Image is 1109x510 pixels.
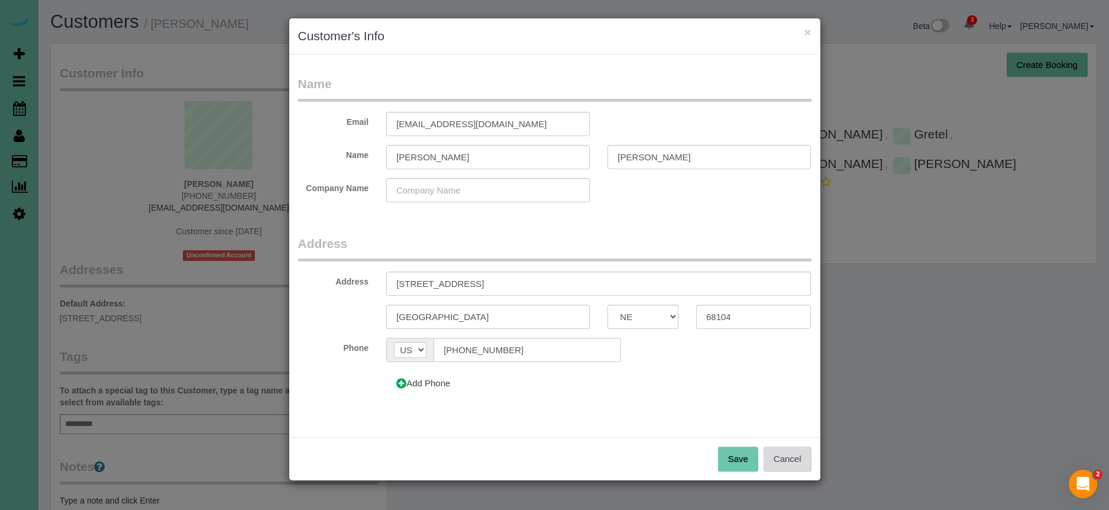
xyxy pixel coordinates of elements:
h3: Customer's Info [298,27,811,45]
label: Name [289,145,378,161]
legend: Address [298,235,811,262]
label: Address [289,272,378,288]
button: Cancel [764,447,811,472]
label: Email [289,112,378,128]
iframe: Intercom live chat [1069,470,1097,498]
button: × [804,26,811,38]
label: Company Name [289,178,378,194]
button: Add Phone [386,371,460,396]
span: 2 [1093,470,1102,479]
input: First Name [386,145,590,169]
input: Zip Code [696,305,811,329]
input: Last Name [607,145,811,169]
input: Company Name [386,178,590,202]
sui-modal: Customer's Info [289,18,820,480]
input: City [386,305,590,329]
button: Save [718,447,758,472]
input: Phone [434,338,620,362]
label: Phone [289,338,378,354]
legend: Name [298,75,811,102]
